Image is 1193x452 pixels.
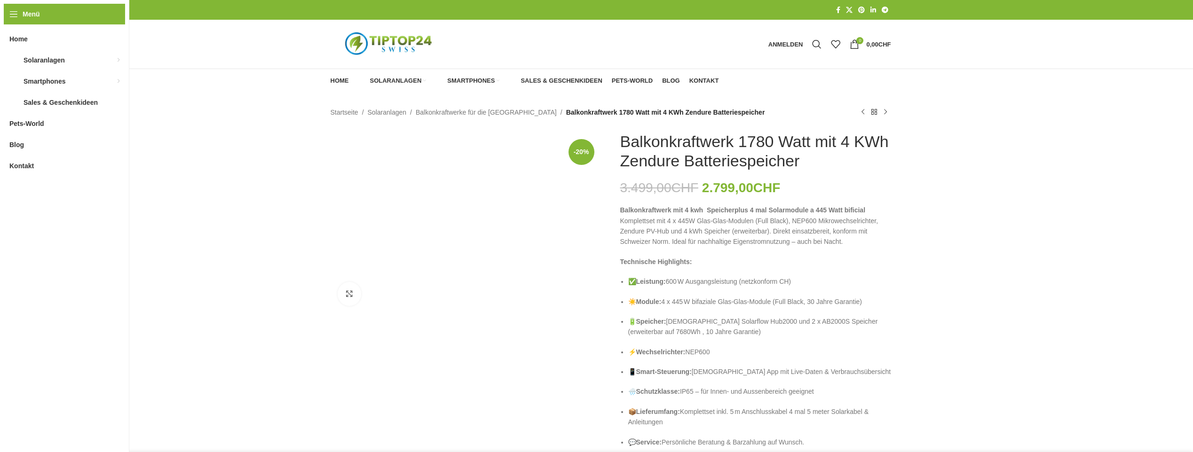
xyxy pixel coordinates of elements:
span: Sales & Geschenkideen [24,94,98,111]
a: Blog [662,71,680,90]
h1: Balkonkraftwerk 1780 Watt mit 4 KWh Zendure Batteriespeicher [620,132,891,171]
span: Blog [9,136,24,153]
p: 📦 Komplettset inkl. 5 m Anschlusskabel 4 mal 5 meter Solarkabel & Anleitungen [628,406,891,428]
strong: Smart-Steuerung: [636,368,692,375]
bdi: 3.499,00 [620,180,699,195]
p: ☀️ 4 x 445 W bifaziale Glas-Glas-Module (Full Black, 30 Jahre Garantie) [628,296,891,307]
a: Anmelden [764,35,808,54]
strong: Module: [636,298,662,305]
img: MC4 Anschlusskabel [467,315,533,361]
img: Nep600 Wechselrichter [535,315,601,374]
a: Pinterest Social Link [855,4,868,16]
a: Vorheriges Produkt [857,107,869,118]
p: 🌧️ IP65 – für Innen- und Aussenbereich geeignet [628,386,891,397]
strong: Technische Highlights: [620,258,692,265]
a: Solaranlagen [368,107,407,117]
strong: Speicher: [636,318,666,325]
strong: Schutzklasse: [636,388,680,395]
img: Balkonkraftwerke mit edlem Schwarz Schwarz Design [399,315,465,359]
span: Kontakt [689,77,719,85]
img: Sales & Geschenkideen [9,98,19,107]
span: 0 [856,37,863,44]
a: Smartphones [435,71,499,90]
a: 0 0,00CHF [845,35,895,54]
img: Solaranlagen [358,77,367,85]
strong: Wechselrichter: [636,348,686,356]
strong: Service: [636,438,662,446]
a: Telegram Social Link [879,4,891,16]
span: Menü [23,9,40,19]
img: Steckerkraftwerk [331,132,601,313]
span: Smartphones [447,77,495,85]
span: Solaranlagen [24,52,65,69]
span: Blog [662,77,680,85]
a: Home [331,71,349,90]
bdi: 0,00 [866,41,891,48]
a: Sales & Geschenkideen [509,71,602,90]
span: Anmelden [768,41,803,47]
span: Home [331,77,349,85]
a: X Social Link [843,4,855,16]
p: 📱 [DEMOGRAPHIC_DATA] App mit Live-Daten & Verbrauchsübersicht [628,366,891,377]
span: Solaranlagen [370,77,422,85]
p: ⚡ NEP600 [628,347,891,357]
p: 🔋 [DEMOGRAPHIC_DATA] Solarflow Hub2000 und 2 x AB2000S Speicher (erweiterbar auf 7680Wh , 10 Jahr... [628,316,891,337]
a: Kontakt [689,71,719,90]
span: Balkonkraftwerk 1780 Watt mit 4 KWh Zendure Batteriespeicher [566,107,765,117]
a: Startseite [331,107,358,117]
span: Kontakt [9,157,34,174]
strong: Balkonkraftwerk mit 4 kwh Speicherplus 4 mal Solarmodule a 445 Watt bificial [620,206,866,214]
a: Suche [807,35,826,54]
p: Komplettset mit 4 x 445W Glas-Glas-Modulen (Full Black), NEP600 Mikrowechselrichter, Zendure PV-H... [620,205,891,247]
span: CHF [753,180,781,195]
a: Nächstes Produkt [880,107,891,118]
span: Pets-World [9,115,44,132]
span: Smartphones [24,73,65,90]
span: Pets-World [612,77,653,85]
div: Meine Wunschliste [826,35,845,54]
a: Logo der Website [331,40,448,47]
span: CHF [672,180,699,195]
a: Pets-World [612,71,653,90]
strong: Leistung: [636,278,666,285]
span: CHF [878,41,891,48]
nav: Breadcrumb [331,107,765,117]
p: ✅ 600 W Ausgangsleistung (netzkonform CH) [628,276,891,287]
bdi: 2.799,00 [702,180,781,195]
div: Hauptnavigation [326,71,724,90]
p: 💬 Persönliche Beratung & Barzahlung auf Wunsch. [628,437,891,447]
a: Balkonkraftwerke für die [GEOGRAPHIC_DATA] [416,107,557,117]
a: Solaranlagen [358,71,427,90]
img: Balkonkraftwerk 1780 Watt mit 4 KWh Zendure Batteriespeicher [331,315,397,359]
img: Smartphones [9,77,19,86]
a: Facebook Social Link [833,4,843,16]
a: LinkedIn Social Link [868,4,879,16]
img: Sales & Geschenkideen [509,77,517,85]
img: Smartphones [435,77,444,85]
span: Home [9,31,28,47]
strong: Lieferumfang: [636,408,680,415]
img: Solaranlagen [9,55,19,65]
span: Sales & Geschenkideen [521,77,602,85]
span: -20% [569,139,594,165]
